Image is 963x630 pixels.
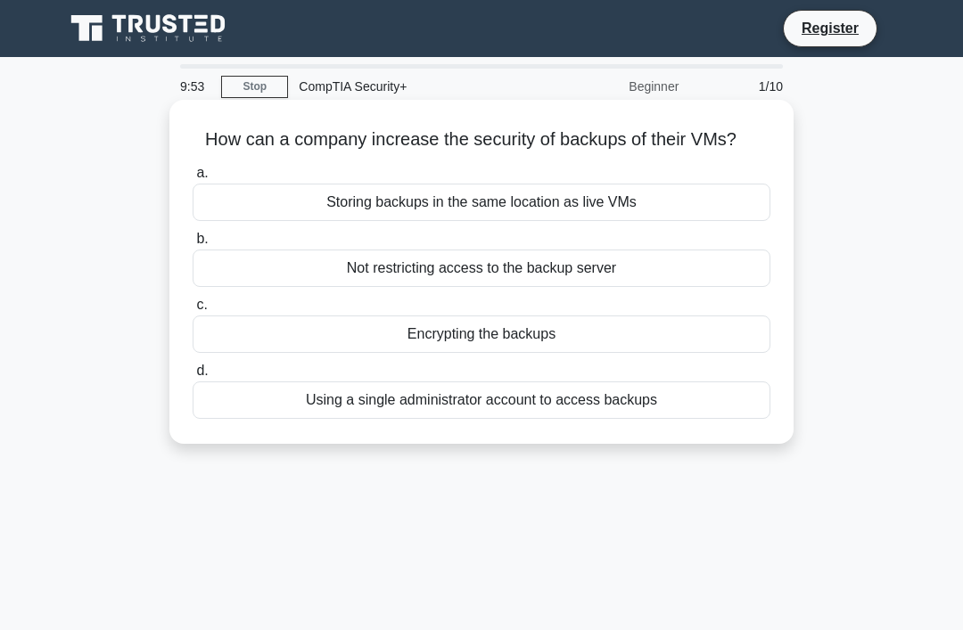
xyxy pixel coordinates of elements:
span: d. [196,363,208,378]
span: c. [196,297,207,312]
h5: How can a company increase the security of backups of their VMs? [191,128,772,151]
div: Encrypting the backups [193,315,770,353]
a: Stop [221,76,288,98]
div: Not restricting access to the backup server [193,250,770,287]
div: CompTIA Security+ [288,69,533,104]
span: a. [196,165,208,180]
div: Using a single administrator account to access backups [193,381,770,419]
div: 1/10 [689,69,794,104]
div: 9:53 [169,69,221,104]
a: Register [791,17,869,39]
div: Storing backups in the same location as live VMs [193,184,770,221]
div: Beginner [533,69,689,104]
span: b. [196,231,208,246]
